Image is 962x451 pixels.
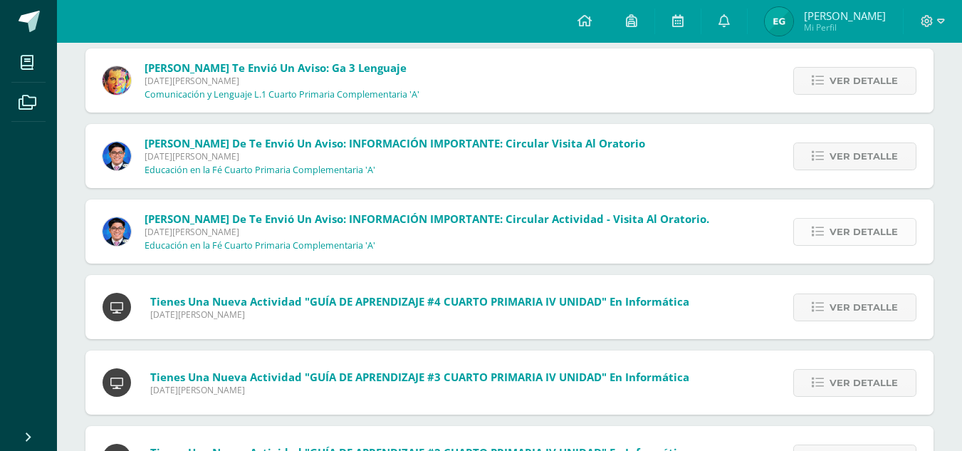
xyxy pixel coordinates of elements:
[145,150,645,162] span: [DATE][PERSON_NAME]
[150,309,689,321] span: [DATE][PERSON_NAME]
[765,7,793,36] img: e9827b5a2821f755860c8fd7a6957681.png
[150,384,689,396] span: [DATE][PERSON_NAME]
[150,294,689,309] span: Tienes una nueva actividad "GUÍA DE APRENDIZAJE #4 CUARTO PRIMARIA IV UNIDAD" En Informática
[145,75,419,87] span: [DATE][PERSON_NAME]
[830,370,898,396] span: Ver detalle
[103,66,131,95] img: 49d5a75e1ce6d2edc12003b83b1ef316.png
[150,370,689,384] span: Tienes una nueva actividad "GUÍA DE APRENDIZAJE #3 CUARTO PRIMARIA IV UNIDAD" En Informática
[145,89,419,100] p: Comunicación y Lenguaje L.1 Cuarto Primaria Complementaria 'A'
[830,219,898,245] span: Ver detalle
[103,217,131,246] img: 038ac9c5e6207f3bea702a86cda391b3.png
[830,294,898,321] span: Ver detalle
[145,61,407,75] span: [PERSON_NAME] te envió un aviso: Ga 3 Lenguaje
[830,143,898,170] span: Ver detalle
[145,226,709,238] span: [DATE][PERSON_NAME]
[145,240,375,252] p: Educación en la Fé Cuarto Primaria Complementaria 'A'
[804,9,886,23] span: [PERSON_NAME]
[830,68,898,94] span: Ver detalle
[145,212,709,226] span: [PERSON_NAME] de te envió un aviso: INFORMACIÓN IMPORTANTE: Circular Actividad - Visita al Oratorio.
[145,136,645,150] span: [PERSON_NAME] de te envió un aviso: INFORMACIÓN IMPORTANTE: Circular Visita al Oratorio
[804,21,886,33] span: Mi Perfil
[145,165,375,176] p: Educación en la Fé Cuarto Primaria Complementaria 'A'
[103,142,131,170] img: 038ac9c5e6207f3bea702a86cda391b3.png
